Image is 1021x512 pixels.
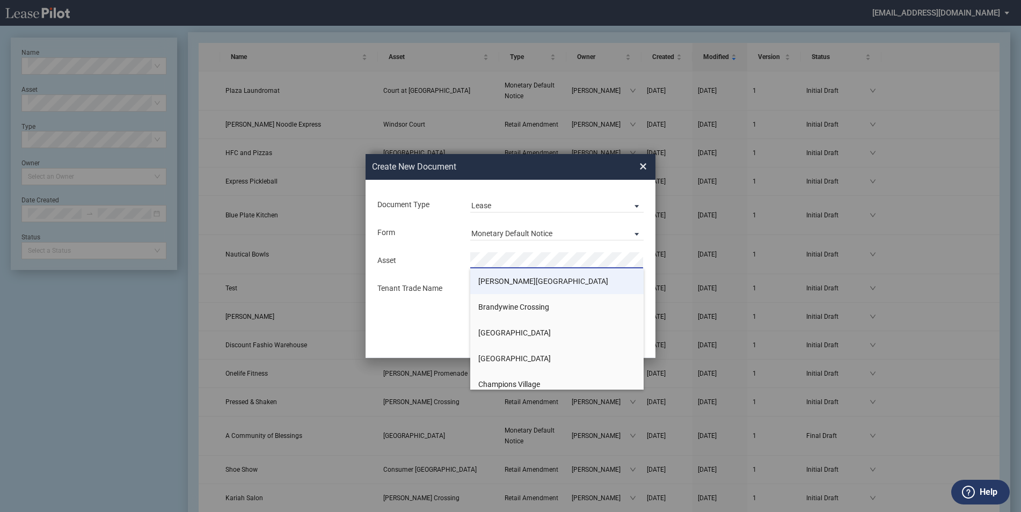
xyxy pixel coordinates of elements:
[470,196,644,213] md-select: Document Type: Lease
[478,277,608,286] span: [PERSON_NAME][GEOGRAPHIC_DATA]
[478,380,540,389] span: Champions Village
[478,303,549,311] span: Brandywine Crossing
[639,158,647,175] span: ×
[980,485,997,499] label: Help
[371,255,464,266] div: Asset
[471,229,552,238] div: Monetary Default Notice
[471,201,491,210] div: Lease
[470,320,644,346] li: [GEOGRAPHIC_DATA]
[470,224,644,240] md-select: Lease Form: Monetary Default Notice
[371,200,464,210] div: Document Type
[372,161,601,173] h2: Create New Document
[366,154,655,359] md-dialog: Create New ...
[371,283,464,294] div: Tenant Trade Name
[470,346,644,371] li: [GEOGRAPHIC_DATA]
[478,328,551,337] span: [GEOGRAPHIC_DATA]
[478,354,551,363] span: [GEOGRAPHIC_DATA]
[470,371,644,397] li: Champions Village
[470,294,644,320] li: Brandywine Crossing
[371,228,464,238] div: Form
[470,268,644,294] li: [PERSON_NAME][GEOGRAPHIC_DATA]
